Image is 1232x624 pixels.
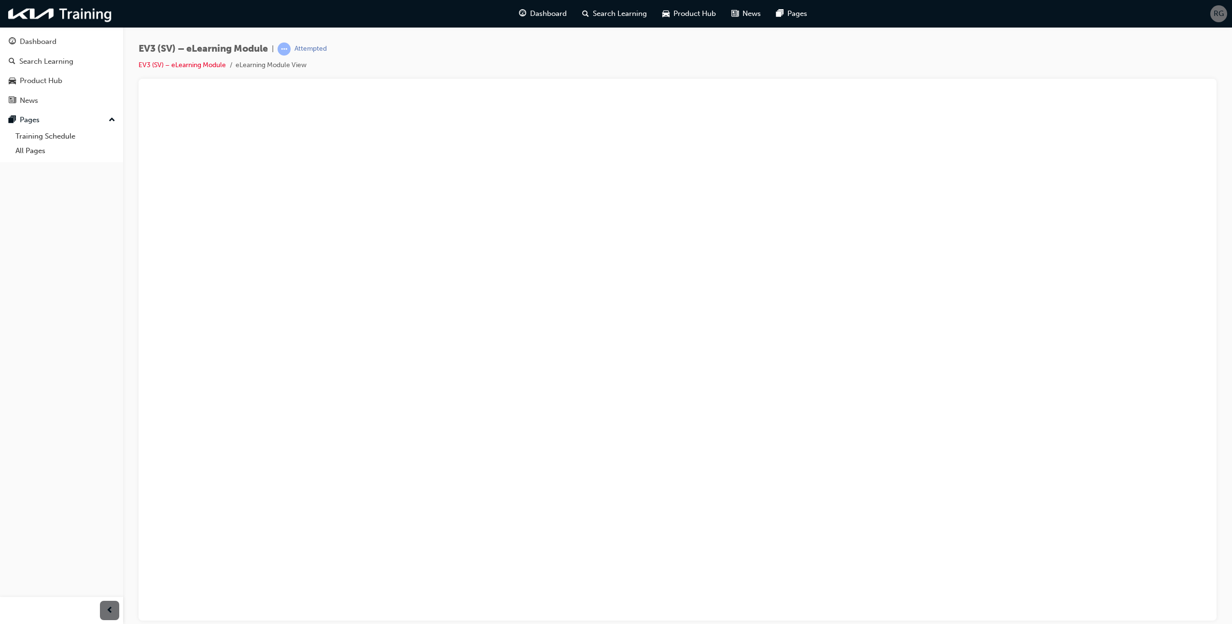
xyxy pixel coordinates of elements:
[4,111,119,129] button: Pages
[9,57,15,66] span: search-icon
[574,4,655,24] a: search-iconSearch Learning
[12,143,119,158] a: All Pages
[582,8,589,20] span: search-icon
[724,4,769,24] a: news-iconNews
[9,38,16,46] span: guage-icon
[511,4,574,24] a: guage-iconDashboard
[4,31,119,111] button: DashboardSearch LearningProduct HubNews
[20,95,38,106] div: News
[20,75,62,86] div: Product Hub
[139,61,226,69] a: EV3 (SV) – eLearning Module
[4,33,119,51] a: Dashboard
[20,36,56,47] div: Dashboard
[20,114,40,126] div: Pages
[9,116,16,125] span: pages-icon
[4,72,119,90] a: Product Hub
[655,4,724,24] a: car-iconProduct Hub
[9,97,16,105] span: news-icon
[731,8,739,20] span: news-icon
[519,8,526,20] span: guage-icon
[1210,5,1227,22] button: RG
[19,56,73,67] div: Search Learning
[593,8,647,19] span: Search Learning
[9,77,16,85] span: car-icon
[272,43,274,55] span: |
[769,4,815,24] a: pages-iconPages
[236,60,307,71] li: eLearning Module View
[106,605,113,617] span: prev-icon
[776,8,784,20] span: pages-icon
[4,53,119,71] a: Search Learning
[294,44,327,54] div: Attempted
[742,8,761,19] span: News
[5,4,116,24] img: kia-training
[787,8,807,19] span: Pages
[1214,8,1224,19] span: RG
[530,8,567,19] span: Dashboard
[673,8,716,19] span: Product Hub
[278,43,291,56] span: learningRecordVerb_ATTEMPT-icon
[662,8,670,20] span: car-icon
[109,114,115,127] span: up-icon
[139,43,268,55] span: EV3 (SV) – eLearning Module
[12,129,119,144] a: Training Schedule
[4,92,119,110] a: News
